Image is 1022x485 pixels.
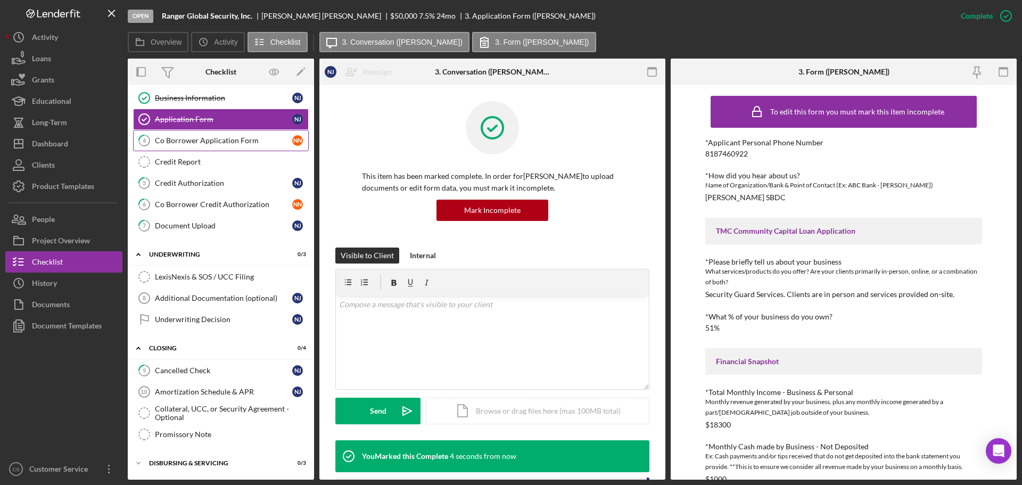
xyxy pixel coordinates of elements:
[342,38,463,46] label: 3. Conversation ([PERSON_NAME])
[292,365,303,376] div: N J
[335,398,421,424] button: Send
[155,405,308,422] div: Collateral, UCC, or Security Agreement - Optional
[5,315,122,336] button: Document Templates
[5,230,122,251] button: Project Overview
[205,68,236,76] div: Checklist
[155,221,292,230] div: Document Upload
[155,94,292,102] div: Business Information
[133,424,309,445] a: Promissory Note
[705,451,982,472] div: Ex: Cash payments and/or tips received that do not get deposited into the bank statement you prov...
[32,315,102,339] div: Document Templates
[986,438,1011,464] div: Open Intercom Messenger
[705,266,982,287] div: What services/products do you offer? Are your clients primarily in-person, online, or a combnatio...
[261,12,390,20] div: [PERSON_NAME] [PERSON_NAME]
[32,209,55,233] div: People
[32,48,51,72] div: Loans
[191,32,244,52] button: Activity
[465,12,596,20] div: 3. Application Form ([PERSON_NAME])
[325,66,336,78] div: N J
[436,12,456,20] div: 24 mo
[32,154,55,178] div: Clients
[705,475,727,483] div: $1000
[464,200,521,221] div: Mark Incomplete
[435,68,550,76] div: 3. Conversation ([PERSON_NAME])
[155,430,308,439] div: Promissory Note
[133,402,309,424] a: Collateral, UCC, or Security Agreement - Optional
[5,69,122,91] a: Grants
[370,398,386,424] div: Send
[450,452,516,461] time: 2025-09-29 19:22
[292,293,303,303] div: N J
[248,32,308,52] button: Checklist
[5,209,122,230] a: People
[5,133,122,154] a: Dashboard
[128,32,188,52] button: Overview
[133,215,309,236] a: 7Document UploadNJ
[5,294,122,315] button: Documents
[705,171,982,180] div: *How did you hear about us?
[133,360,309,381] a: 9Cancelled CheckNJ
[143,367,146,374] tspan: 9
[162,12,252,20] b: Ranger Global Security, Inc.
[155,388,292,396] div: Amortization Schedule & APR
[133,309,309,330] a: Underwriting DecisionNJ
[32,273,57,297] div: History
[436,200,548,221] button: Mark Incomplete
[287,460,306,466] div: 0 / 3
[32,112,67,136] div: Long-Term
[32,91,71,114] div: Educational
[133,172,309,194] a: 5Credit AuthorizationNJ
[363,61,392,83] div: Reassign
[143,137,146,144] tspan: 4
[155,294,292,302] div: Additional Documentation (optional)
[155,136,292,145] div: Co Borrower Application Form
[149,251,279,258] div: Underwriting
[5,112,122,133] button: Long-Term
[705,258,982,266] div: *Please briefly tell us about your business
[705,397,982,418] div: Monthly revenue generated by your business, plus any monthly income generated by a part/[DEMOGRAP...
[133,151,309,172] a: Credit Report
[292,178,303,188] div: N J
[5,176,122,197] button: Product Templates
[32,251,63,275] div: Checklist
[705,324,720,332] div: 51%
[341,248,394,264] div: Visible to Client
[143,295,146,301] tspan: 8
[5,273,122,294] button: History
[5,48,122,69] button: Loans
[5,27,122,48] button: Activity
[472,32,596,52] button: 3. Form ([PERSON_NAME])
[32,69,54,93] div: Grants
[705,388,982,397] div: *Total Monthly Income - Business & Personal
[292,114,303,125] div: N J
[155,200,292,209] div: Co Borrower Credit Authorization
[151,38,182,46] label: Overview
[155,179,292,187] div: Credit Authorization
[705,180,982,191] div: Name of Organization/Bank & Point of Contact (Ex: ABC Bank - [PERSON_NAME])
[419,12,435,20] div: 7.5 %
[143,222,146,229] tspan: 7
[705,313,982,321] div: *What % of your business do you own?
[705,442,982,451] div: *Monthly Cash made by Business - Not Deposited
[133,87,309,109] a: Business InformationNJ
[141,389,147,395] tspan: 10
[133,381,309,402] a: 10Amortization Schedule & APRNJ
[292,135,303,146] div: N N
[716,357,971,366] div: Financial Snapshot
[133,287,309,309] a: 8Additional Documentation (optional)NJ
[287,345,306,351] div: 0 / 4
[705,138,982,147] div: *Applicant Personal Phone Number
[12,466,19,472] text: CS
[32,230,90,254] div: Project Overview
[5,251,122,273] button: Checklist
[149,345,279,351] div: Closing
[5,91,122,112] button: Educational
[390,11,417,20] span: $50,000
[362,170,623,194] p: This item has been marked complete. In order for [PERSON_NAME] to upload documents or edit form d...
